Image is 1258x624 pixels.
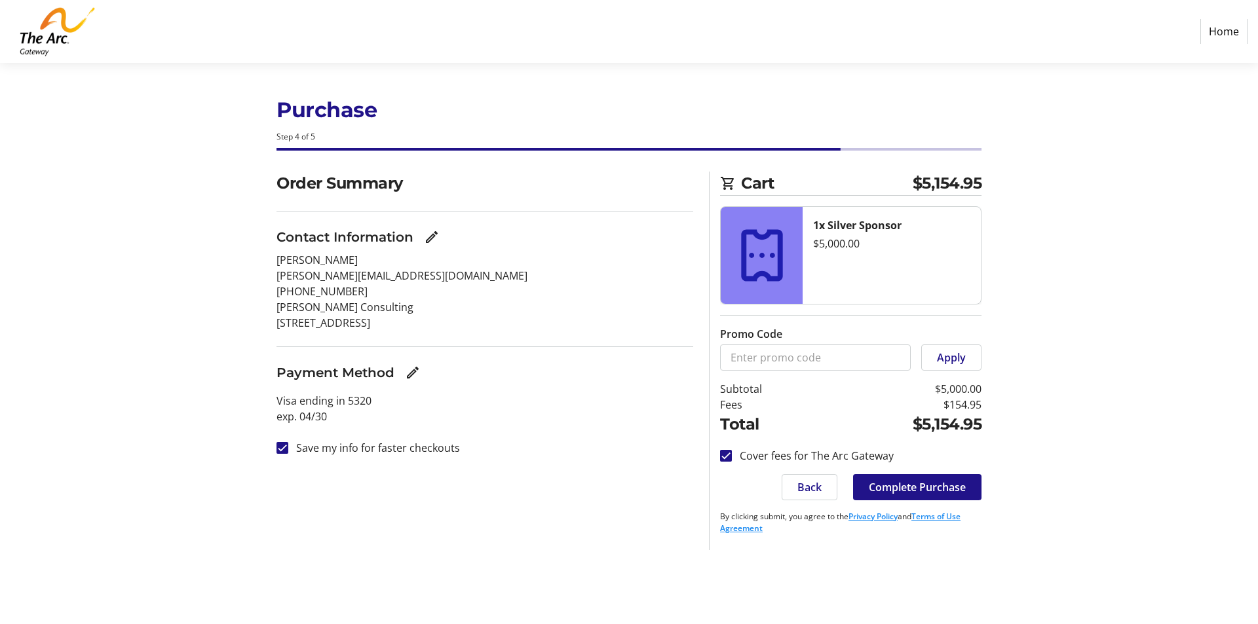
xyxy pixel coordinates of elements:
[276,393,693,424] p: Visa ending in 5320 exp. 04/30
[813,218,902,232] strong: 1x Silver Sponsor
[819,397,982,413] td: $154.95
[276,315,693,331] p: [STREET_ADDRESS]
[819,413,982,436] td: $5,154.95
[1200,19,1248,44] a: Home
[276,299,693,315] p: [PERSON_NAME] Consulting
[276,252,693,268] p: [PERSON_NAME]
[276,284,693,299] p: [PHONE_NUMBER]
[720,511,961,534] a: Terms of Use Agreement
[819,381,982,397] td: $5,000.00
[741,172,913,195] span: Cart
[720,344,911,371] input: Enter promo code
[276,172,693,195] h2: Order Summary
[720,326,782,342] label: Promo Code
[848,511,898,522] a: Privacy Policy
[720,381,819,397] td: Subtotal
[869,479,966,495] span: Complete Purchase
[913,172,982,195] span: $5,154.95
[419,224,445,250] button: Edit Contact Information
[276,94,982,126] h1: Purchase
[921,344,982,371] button: Apply
[853,474,982,500] button: Complete Purchase
[720,511,982,534] p: By clicking submit, you agree to the and
[720,397,819,413] td: Fees
[10,5,104,58] img: The Arc Gateway 's Logo
[288,440,460,456] label: Save my info for faster checkouts
[732,448,894,464] label: Cover fees for The Arc Gateway
[813,236,970,251] div: $5,000.00
[276,227,413,247] h3: Contact Information
[720,413,819,436] td: Total
[276,131,982,143] div: Step 4 of 5
[276,268,693,284] p: [PERSON_NAME][EMAIL_ADDRESS][DOMAIN_NAME]
[937,350,966,365] span: Apply
[782,474,837,500] button: Back
[400,359,426,386] button: Edit Payment Method
[797,479,822,495] span: Back
[276,363,394,382] h3: Payment Method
